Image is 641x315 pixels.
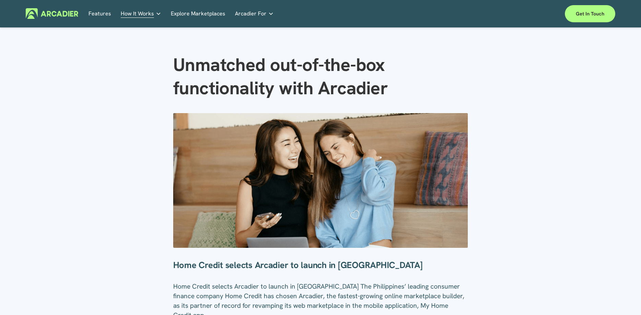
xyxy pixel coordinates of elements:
a: folder dropdown [121,8,161,19]
h1: Unmatched out-of-the-box functionality with Arcadier [173,53,468,100]
a: Explore Marketplaces [171,8,225,19]
a: folder dropdown [235,8,274,19]
strong: Home Credit selects Arcadier to launch in [GEOGRAPHIC_DATA] [173,259,423,271]
img: Arcadier [26,8,78,19]
span: Arcadier For [235,9,266,19]
a: Get in touch [565,5,615,22]
a: Features [88,8,111,19]
span: How It Works [121,9,154,19]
